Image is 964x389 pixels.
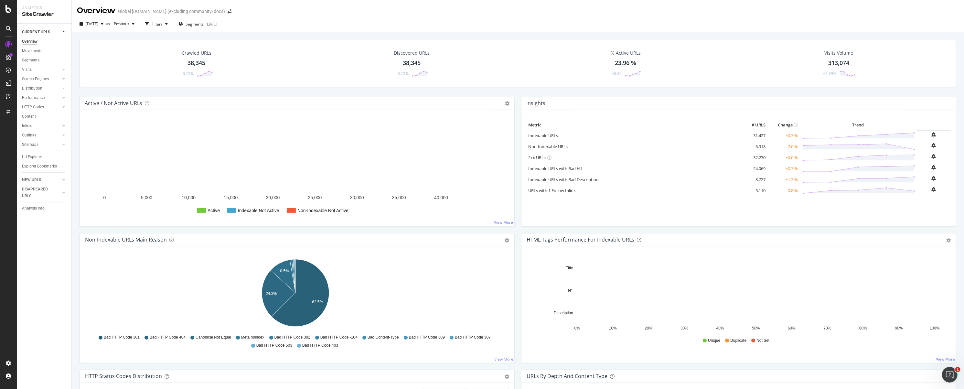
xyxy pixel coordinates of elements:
[278,269,289,273] text: 10.5%
[528,188,576,193] a: URLs with 1 Follow Inlink
[22,48,42,54] div: Movements
[111,19,137,29] button: Previous
[394,50,430,56] div: Discovered URLs
[176,19,220,29] button: Segments[DATE]
[612,71,622,76] div: +0.36
[206,21,217,27] div: [DATE]
[22,29,50,36] div: CURRENT URLS
[859,326,867,330] text: 80%
[22,113,36,120] div: Content
[528,177,599,182] a: Indexable URLs with Bad Description
[85,236,167,243] div: Non-Indexable URLs Main Reason
[895,326,903,330] text: 90%
[767,120,800,130] th: Change
[312,300,323,305] text: 62.5%
[615,59,637,67] div: 23.96 %
[86,21,98,27] span: 2025 Sep. 12th
[22,48,67,54] a: Movements
[455,335,491,340] span: Bad HTTP Code 307
[932,176,936,181] div: bell-plus
[22,132,36,139] div: Outlinks
[22,104,44,111] div: HTTP Codes
[742,130,767,141] td: 31,427
[742,163,767,174] td: 24,069
[308,195,322,200] text: 25,000
[22,38,37,45] div: Overview
[767,152,800,163] td: +0.0 %
[196,335,231,340] span: Canonical Not Equal
[767,163,800,174] td: +0.3 %
[186,21,204,27] span: Segments
[22,163,57,170] div: Explorer Bookmarks
[22,123,60,129] a: Inlinks
[403,59,421,67] div: 38,345
[730,338,746,343] span: Duplicate
[320,335,358,340] span: Bad HTTP Code -104
[767,174,800,185] td: +1.3 %
[528,133,558,138] a: Indexable URLs
[554,311,573,315] text: Description
[494,220,513,225] a: View More
[224,195,238,200] text: 15,000
[22,132,60,139] a: Outlinks
[505,101,509,106] i: Options
[85,120,506,221] div: A chart.
[150,335,186,340] span: Bad HTTP Code 404
[22,177,41,183] div: NEW URLS
[932,143,936,148] div: bell-plus
[823,71,836,76] div: +2.39%
[409,335,445,340] span: Bad HTTP Code 309
[434,195,448,200] text: 40,000
[22,29,60,36] a: CURRENT URLS
[932,154,936,159] div: bell-plus
[143,19,170,29] button: Filters
[528,166,582,171] a: Indexable URLs with Bad H1
[22,104,60,111] a: HTTP Codes
[574,326,580,330] text: 0%
[946,238,951,243] div: gear
[22,186,55,200] div: DISAPPEARED URLS
[568,288,573,293] text: H1
[22,154,42,160] div: Url Explorer
[208,208,220,213] text: Active
[767,185,800,196] td: -0.8 %
[742,120,767,130] th: # URLS
[828,59,849,67] div: 313,074
[527,257,948,332] svg: A chart.
[528,144,568,149] a: Non-Indexable URLs
[936,356,955,362] a: View More
[824,326,831,330] text: 70%
[527,373,607,379] div: URLs by Depth and Content Type
[22,11,66,18] div: SiteCrawler
[526,99,545,108] h4: Insights
[266,291,277,296] text: 24.3%
[302,343,338,348] span: Bad HTTP Code 403
[767,130,800,141] td: +0.3 %
[77,19,106,29] button: [DATE]
[103,195,106,200] text: 0
[22,154,67,160] a: Url Explorer
[527,120,742,130] th: Metric
[104,335,140,340] span: Bad HTTP Code 301
[22,205,67,212] a: Analysis Info
[266,195,280,200] text: 20,000
[228,9,231,14] div: arrow-right-arrow-left
[22,123,33,129] div: Inlinks
[118,8,225,15] div: Global [DOMAIN_NAME] (excluding community/docs)
[85,257,506,332] svg: A chart.
[932,132,936,137] div: bell-plus
[930,326,940,330] text: 100%
[22,66,32,73] div: Visits
[609,326,617,330] text: 10%
[742,174,767,185] td: 8,727
[942,367,958,383] iframe: Intercom live chat
[22,76,49,82] div: Search Engines
[350,195,364,200] text: 30,000
[932,187,936,192] div: bell-plus
[932,165,936,170] div: bell-plus
[85,99,142,108] h4: Active / Not Active URLs
[77,5,115,16] div: Overview
[22,57,67,64] a: Segments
